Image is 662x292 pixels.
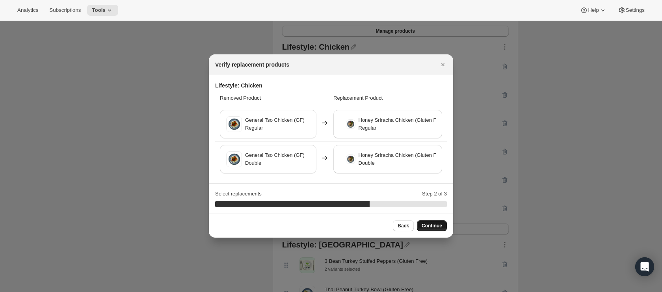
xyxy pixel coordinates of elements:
span: Honey Sriracha Chicken (Gluten Free) [359,116,446,124]
span: Subscriptions [49,7,81,13]
span: Help [588,7,599,13]
img: General Tso Chicken (GF) - Regular [226,116,242,132]
span: Back [398,223,409,229]
span: Tools [92,7,106,13]
h2: Verify replacement products [215,61,289,69]
p: Removed Product [220,94,329,102]
span: General Tso Chicken (GF) [245,116,305,124]
button: Settings [613,5,649,16]
p: Replacement Product [333,94,442,102]
img: Honey Sriracha Chicken (Gluten Free) - Regular [346,119,355,129]
span: Regular [245,124,305,132]
button: Help [575,5,611,16]
span: Double [245,159,305,167]
p: Select replacements [215,190,262,198]
span: Settings [626,7,645,13]
span: Analytics [17,7,38,13]
button: Back [393,220,414,231]
h3: Lifestyle: Chicken [215,82,447,89]
p: Step 2 of 3 [422,190,447,198]
span: General Tso Chicken (GF) [245,151,305,159]
span: Double [359,159,446,167]
button: Tools [87,5,118,16]
button: Close [437,59,448,70]
span: Continue [422,223,442,229]
div: Open Intercom Messenger [635,257,654,276]
img: General Tso Chicken (GF) - Double [226,151,242,167]
button: Continue [417,220,447,231]
button: Subscriptions [45,5,86,16]
span: Regular [359,124,446,132]
button: Analytics [13,5,43,16]
img: Honey Sriracha Chicken (Gluten Free) - Double [346,154,355,164]
span: Honey Sriracha Chicken (Gluten Free) [359,151,446,159]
